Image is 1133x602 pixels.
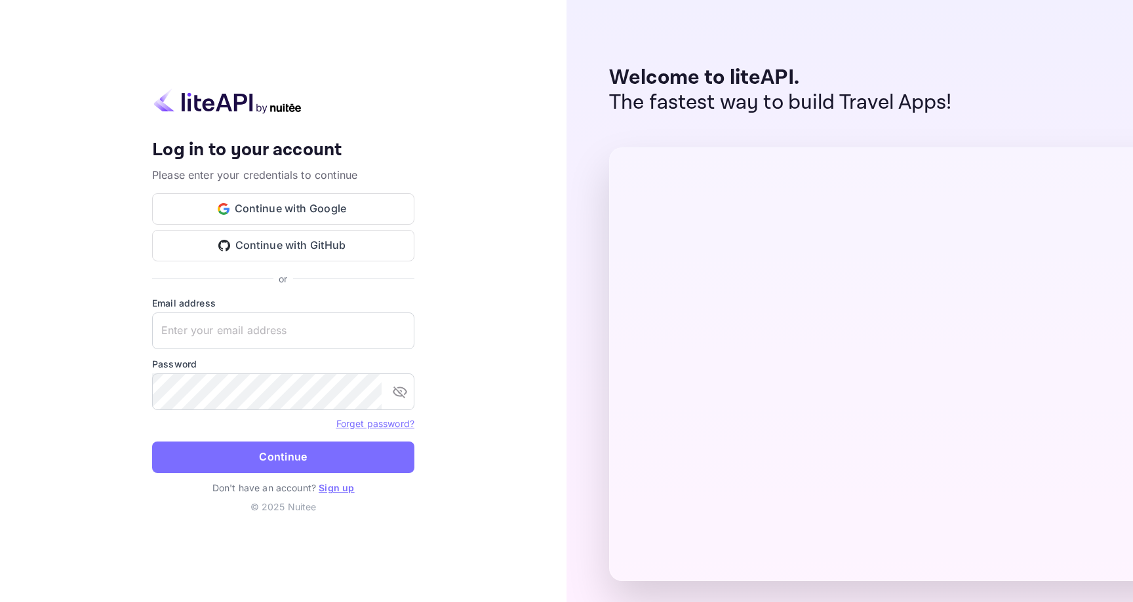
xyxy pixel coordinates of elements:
label: Email address [152,296,414,310]
a: Sign up [319,482,354,493]
p: or [279,272,287,286]
img: liteapi [152,88,303,114]
p: Welcome to liteAPI. [609,66,952,90]
p: The fastest way to build Travel Apps! [609,90,952,115]
button: Continue with GitHub [152,230,414,261]
p: © 2025 Nuitee [152,500,414,514]
button: Continue with Google [152,193,414,225]
button: Continue [152,442,414,473]
button: toggle password visibility [387,379,413,405]
label: Password [152,357,414,371]
p: Don't have an account? [152,481,414,495]
input: Enter your email address [152,312,414,349]
a: Forget password? [336,417,414,430]
h4: Log in to your account [152,139,414,162]
a: Forget password? [336,418,414,429]
p: Please enter your credentials to continue [152,167,414,183]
